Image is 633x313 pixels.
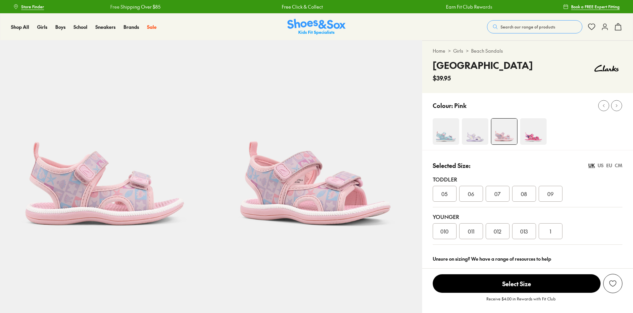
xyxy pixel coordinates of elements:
span: 1 [550,227,551,235]
a: Sale [147,24,157,30]
img: SNS_Logo_Responsive.svg [287,19,346,35]
div: EU [606,162,612,169]
a: Free Shipping Over $85 [107,3,157,10]
p: Pink [454,101,466,110]
span: $39.95 [433,74,451,82]
span: 07 [494,190,501,198]
a: Earn Fit Club Rewards [442,3,489,10]
span: 012 [494,227,501,235]
a: Shop All [11,24,29,30]
button: Add to Wishlist [603,274,622,293]
img: 4-553481_1 [491,119,517,144]
button: Search our range of products [487,20,582,33]
a: Girls [453,47,463,54]
a: Girls [37,24,47,30]
img: Vendor logo [591,58,622,78]
a: Home [433,47,445,54]
a: Free Click & Collect [278,3,319,10]
span: 06 [468,190,474,198]
span: Book a FREE Expert Fitting [571,4,620,10]
span: 09 [547,190,554,198]
a: Book a FREE Expert Fitting [563,1,620,13]
span: 010 [440,227,449,235]
button: Select Size [433,274,601,293]
span: 013 [520,227,528,235]
img: 4-556816_1 [520,118,547,145]
div: > > [433,47,622,54]
span: 08 [521,190,527,198]
span: 05 [441,190,448,198]
div: CM [615,162,622,169]
p: Receive $4.00 in Rewards with Fit Club [486,296,556,308]
div: Younger [433,213,622,221]
p: Selected Size: [433,161,470,170]
img: 4-503918_1 [462,118,488,145]
a: Brands [123,24,139,30]
div: US [598,162,604,169]
span: Search our range of products [501,24,555,30]
p: Colour: [433,101,453,110]
span: 011 [468,227,474,235]
h4: [GEOGRAPHIC_DATA] [433,58,533,72]
div: UK [588,162,595,169]
a: Boys [55,24,66,30]
span: Store Finder [21,4,44,10]
img: 4-553487_1 [433,118,459,145]
div: Unsure on sizing? We have a range of resources to help [433,255,622,262]
a: Store Finder [13,1,44,13]
a: Beach Sandals [471,47,503,54]
a: School [73,24,87,30]
a: Sneakers [95,24,116,30]
div: Toddler [433,175,622,183]
a: Shoes & Sox [287,19,346,35]
img: 5-553482_1 [211,40,422,251]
